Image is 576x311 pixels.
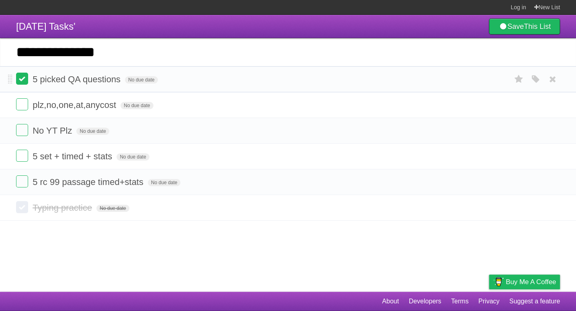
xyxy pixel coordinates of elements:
[33,151,114,161] span: 5 set + timed + stats
[125,76,157,83] span: No due date
[16,150,28,162] label: Done
[33,177,145,187] span: 5 rc 99 passage timed+stats
[33,203,94,213] span: Typing practice
[33,100,118,110] span: plz,no,one,at,anycost
[451,294,469,309] a: Terms
[489,18,560,35] a: SaveThis List
[16,124,28,136] label: Done
[121,102,153,109] span: No due date
[16,175,28,187] label: Done
[116,153,149,161] span: No due date
[76,128,109,135] span: No due date
[96,205,129,212] span: No due date
[382,294,399,309] a: About
[16,201,28,213] label: Done
[478,294,499,309] a: Privacy
[489,274,560,289] a: Buy me a coffee
[511,73,526,86] label: Star task
[16,98,28,110] label: Done
[16,73,28,85] label: Done
[409,294,441,309] a: Developers
[33,126,74,136] span: No YT Plz
[33,74,123,84] span: 5 picked QA questions
[509,294,560,309] a: Suggest a feature
[148,179,180,186] span: No due date
[524,22,551,30] b: This List
[506,275,556,289] span: Buy me a coffee
[493,275,504,289] img: Buy me a coffee
[16,21,76,32] span: [DATE] Tasks'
